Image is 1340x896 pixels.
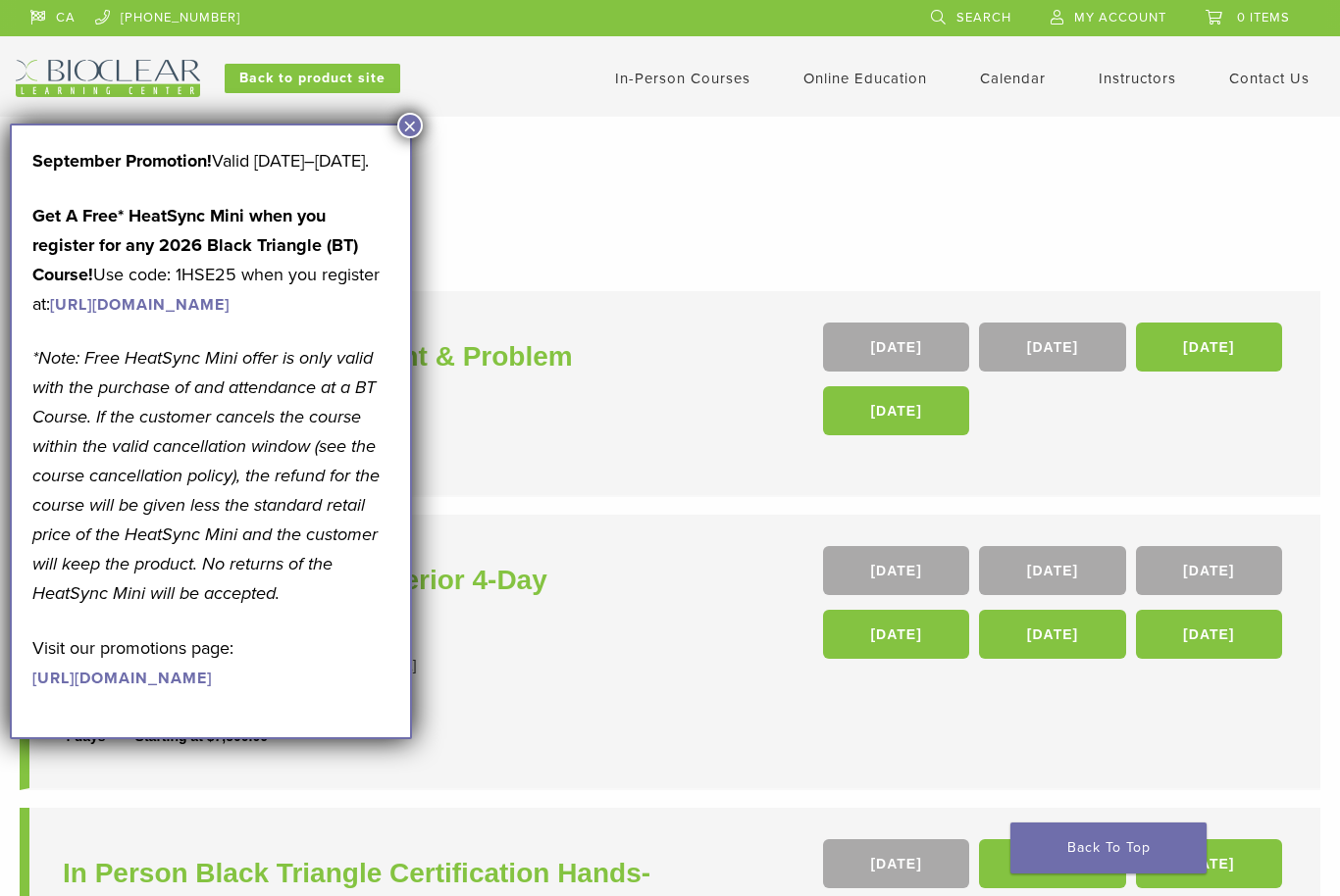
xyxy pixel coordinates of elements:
[32,347,380,604] em: *Note: Free HeatSync Mini offer is only valid with the purchase of and attendance at a BT Course....
[16,60,200,97] img: Bioclear
[979,839,1125,888] a: [DATE]
[823,546,969,595] a: [DATE]
[823,323,1287,445] div: , , ,
[32,201,389,319] p: Use code: 1HSE25 when you register at:
[1136,323,1282,372] a: [DATE]
[1074,10,1166,25] span: My Account
[397,113,423,138] button: Close
[803,70,927,87] a: Online Education
[823,610,969,659] a: [DATE]
[979,610,1125,659] a: [DATE]
[979,546,1125,595] a: [DATE]
[32,150,212,172] b: September Promotion!
[1010,822,1207,873] a: Back To Top
[979,323,1125,372] a: [DATE]
[1237,10,1290,25] span: 0 items
[32,146,389,175] p: Valid [DATE]–[DATE].
[1136,546,1282,595] a: [DATE]
[32,669,212,688] a: [URL][DOMAIN_NAME]
[823,323,969,372] a: [DATE]
[956,10,1011,25] span: Search
[225,64,400,93] a: Back to product site
[1229,70,1310,87] a: Contact Us
[39,180,1301,219] h1: In-Person Courses
[823,839,969,888] a: [DATE]
[980,70,1046,87] a: Calendar
[1136,610,1282,659] a: [DATE]
[32,633,389,692] p: Visit our promotions page:
[823,546,1287,669] div: , , , , ,
[50,295,230,315] a: [URL][DOMAIN_NAME]
[1136,839,1282,888] a: [DATE]
[32,205,358,285] strong: Get A Free* HeatSync Mini when you register for any 2026 Black Triangle (BT) Course!
[823,386,969,435] a: [DATE]
[1099,70,1176,87] a: Instructors
[615,70,750,87] a: In-Person Courses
